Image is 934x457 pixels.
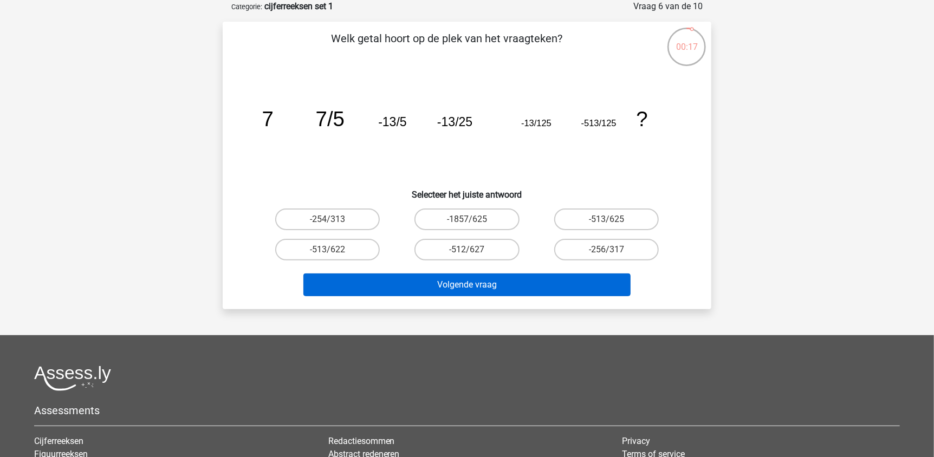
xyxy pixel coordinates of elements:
[240,30,653,63] p: Welk getal hoort op de plek van het vraagteken?
[34,436,83,446] a: Cijferreeksen
[521,118,552,128] tspan: -13/125
[437,115,472,129] tspan: -13/25
[231,3,262,11] small: Categorie:
[328,436,395,446] a: Redactiesommen
[554,208,659,230] label: -513/625
[303,273,631,296] button: Volgende vraag
[34,404,900,417] h5: Assessments
[622,436,650,446] a: Privacy
[554,239,659,260] label: -256/317
[275,208,380,230] label: -254/313
[414,208,519,230] label: -1857/625
[262,107,274,130] tspan: 7
[316,107,345,130] tspan: 7/5
[275,239,380,260] label: -513/622
[581,118,617,128] tspan: -513/125
[414,239,519,260] label: -512/627
[240,181,694,200] h6: Selecteer het juiste antwoord
[264,1,333,11] strong: cijferreeksen set 1
[378,115,406,129] tspan: -13/5
[34,365,111,391] img: Assessly logo
[666,27,707,54] div: 00:17
[636,107,647,130] tspan: ?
